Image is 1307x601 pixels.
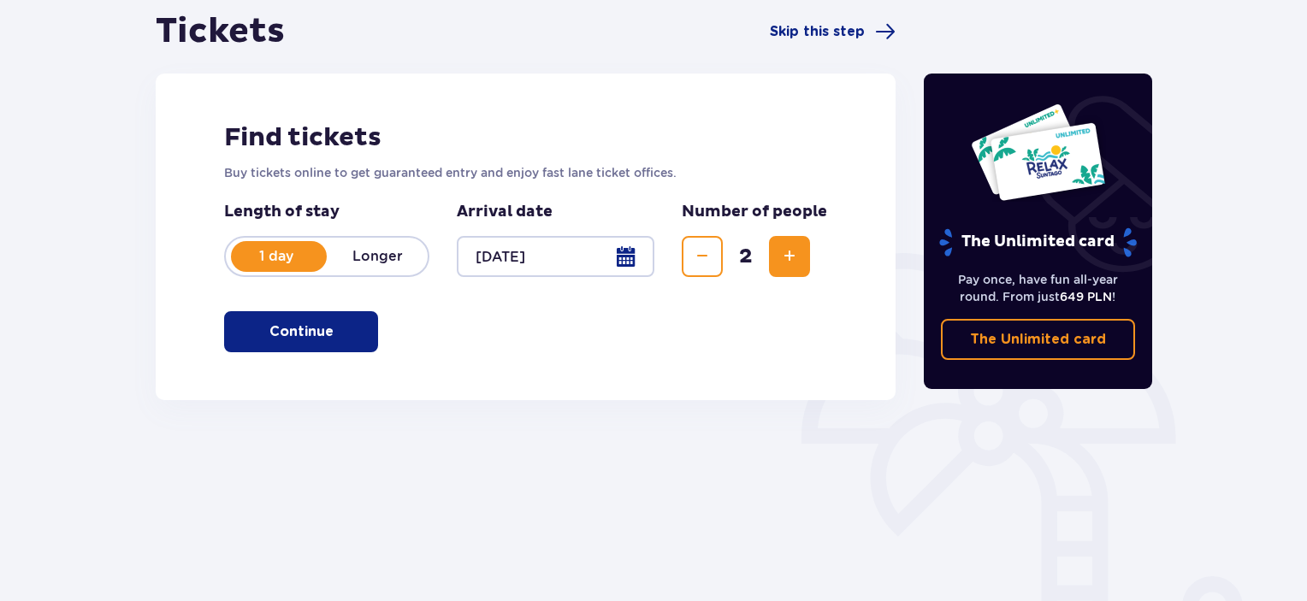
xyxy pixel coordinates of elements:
p: Buy tickets online to get guaranteed entry and enjoy fast lane ticket offices. [224,164,827,181]
p: The Unlimited card [937,227,1138,257]
a: Skip this step [770,21,896,42]
p: Continue [269,322,334,341]
h2: Find tickets [224,121,827,154]
button: Continue [224,311,378,352]
p: Longer [327,247,428,266]
p: Length of stay [224,202,429,222]
p: The Unlimited card [970,330,1106,349]
button: Decrease [682,236,723,277]
p: Pay once, have fun all-year round. From just ! [941,271,1136,305]
h1: Tickets [156,10,285,53]
p: Arrival date [457,202,553,222]
span: Skip this step [770,22,865,41]
a: The Unlimited card [941,319,1136,360]
span: 2 [726,244,766,269]
span: 649 PLN [1060,290,1112,303]
img: Two entry cards to Suntago with the word 'UNLIMITED RELAX', featuring a white background with tro... [970,103,1106,202]
p: 1 day [226,247,327,266]
button: Increase [769,236,810,277]
p: Number of people [682,202,827,222]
